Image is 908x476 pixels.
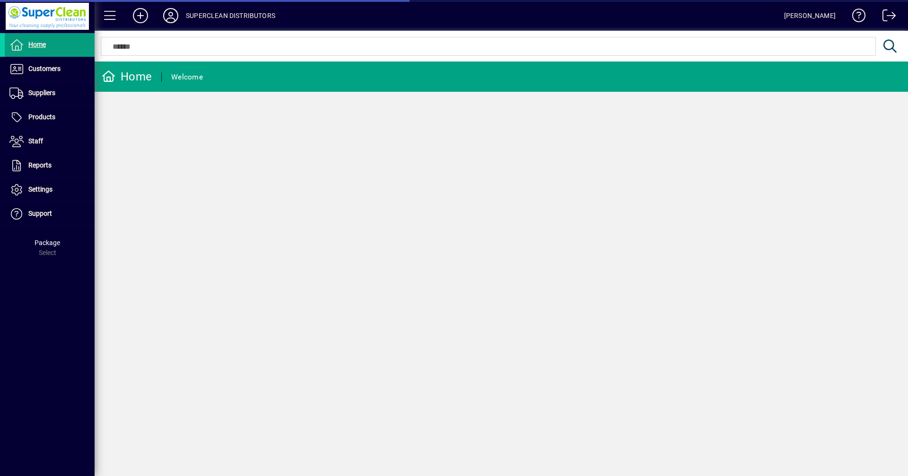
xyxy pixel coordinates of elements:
a: Staff [5,130,95,153]
span: Products [28,113,55,121]
a: Customers [5,57,95,81]
span: Package [35,239,60,247]
a: Suppliers [5,81,95,105]
span: Support [28,210,52,217]
div: Welcome [171,70,203,85]
a: Settings [5,178,95,202]
button: Add [125,7,156,24]
span: Staff [28,137,43,145]
div: SUPERCLEAN DISTRIBUTORS [186,8,275,23]
a: Support [5,202,95,226]
a: Logout [875,2,896,33]
a: Products [5,106,95,129]
a: Knowledge Base [845,2,866,33]
a: Reports [5,154,95,177]
span: Reports [28,161,52,169]
span: Suppliers [28,89,55,97]
button: Profile [156,7,186,24]
div: Home [102,69,152,84]
span: Home [28,41,46,48]
span: Customers [28,65,61,72]
div: [PERSON_NAME] [784,8,836,23]
span: Settings [28,185,52,193]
